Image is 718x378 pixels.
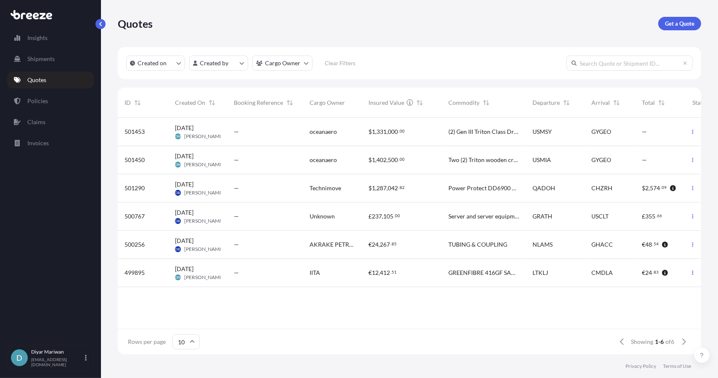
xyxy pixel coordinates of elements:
[562,98,572,108] button: Sort
[310,98,345,107] span: Cargo Owner
[398,186,399,189] span: .
[7,93,94,109] a: Policies
[7,51,94,67] a: Shipments
[533,269,548,277] span: LTKLJ
[125,156,145,164] span: 501450
[184,161,224,168] span: [PERSON_NAME]
[200,59,229,67] p: Created by
[234,98,283,107] span: Booking Reference
[175,273,181,282] span: DM
[663,363,691,370] p: Terms of Use
[310,184,341,192] span: Technimove
[390,242,391,245] span: .
[380,242,390,248] span: 267
[400,130,405,133] span: 00
[591,128,611,136] span: GYGEO
[380,270,390,276] span: 412
[7,72,94,88] a: Quotes
[128,338,166,346] span: Rows per page
[184,246,224,253] span: [PERSON_NAME]
[448,98,480,107] span: Commodity
[27,55,55,63] p: Shipments
[591,212,609,221] span: USCLT
[176,189,180,197] span: DB
[567,56,693,71] input: Search Quote or Shipment ID...
[310,212,335,221] span: Unknown
[387,185,388,191] span: ,
[234,240,239,249] span: —
[234,212,239,221] span: —
[125,128,145,136] span: 501453
[125,269,145,277] span: 499895
[591,98,610,107] span: Arrival
[372,270,379,276] span: 12
[398,158,399,161] span: .
[665,19,694,28] p: Get a Quote
[118,17,153,30] p: Quotes
[448,212,519,221] span: Server and server equipment
[27,97,48,105] p: Policies
[27,34,48,42] p: Insights
[388,185,398,191] span: 042
[372,157,375,163] span: 1
[388,129,398,135] span: 000
[379,242,380,248] span: ,
[383,213,393,219] span: 105
[400,186,405,189] span: 82
[448,184,519,192] span: Power Protect DD6900 & VxRail New 16G -VP760
[368,270,372,276] span: €
[642,213,645,219] span: £
[448,128,519,136] span: (2) Gen III Triton Class Drone and Triton Class Launch + Recovery dolly HS Code 8906900090 (5) Li...
[27,139,49,147] p: Invoices
[533,240,553,249] span: NLAMS
[658,17,701,30] a: Get a Quote
[448,269,519,277] span: GREENFIBRE 416GF SAC 70L
[285,98,295,108] button: Sort
[415,98,425,108] button: Sort
[642,128,647,136] span: —
[368,185,372,191] span: $
[317,56,364,70] button: Clear Filters
[175,180,193,189] span: [DATE]
[375,185,376,191] span: ,
[234,184,239,192] span: —
[533,128,552,136] span: USMSY
[481,98,491,108] button: Sort
[387,157,388,163] span: ,
[392,271,397,274] span: 51
[368,213,372,219] span: £
[372,129,375,135] span: 1
[175,237,193,245] span: [DATE]
[390,271,391,274] span: .
[16,354,22,362] span: D
[175,98,205,107] span: Created On
[234,269,239,277] span: —
[325,59,356,67] p: Clear Filters
[310,156,337,164] span: oceanaero
[654,271,659,274] span: 83
[7,29,94,46] a: Insights
[7,114,94,130] a: Claims
[666,338,675,346] span: of 6
[234,128,239,136] span: —
[645,242,652,248] span: 48
[625,363,656,370] a: Privacy Policy
[591,184,612,192] span: CHZRH
[655,338,664,346] span: 1-6
[126,56,185,71] button: createdOn Filter options
[654,242,659,245] span: 54
[310,128,337,136] span: oceanaero
[591,269,613,277] span: CMDLA
[692,98,708,107] span: Status
[448,240,507,249] span: TUBING & COUPLING
[368,98,404,107] span: Insured Value
[372,213,382,219] span: 237
[372,185,375,191] span: 1
[657,214,662,217] span: 66
[31,349,83,355] p: Diyar Mariwan
[392,242,397,245] span: 85
[649,185,650,191] span: ,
